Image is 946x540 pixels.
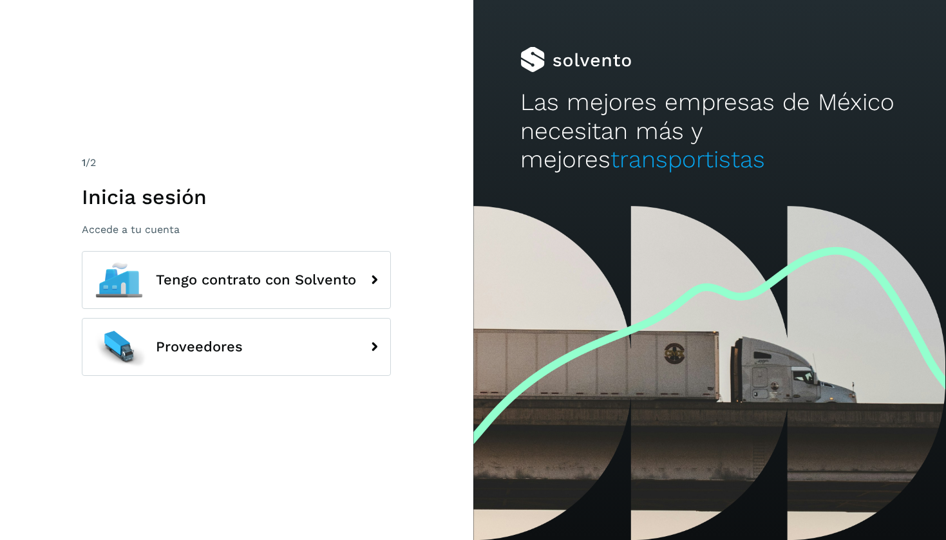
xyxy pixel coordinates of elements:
h1: Inicia sesión [82,185,391,209]
h2: Las mejores empresas de México necesitan más y mejores [520,88,899,174]
div: /2 [82,155,391,171]
span: Proveedores [156,339,243,355]
span: 1 [82,156,86,169]
span: Tengo contrato con Solvento [156,272,356,288]
button: Proveedores [82,318,391,376]
span: transportistas [610,145,765,173]
p: Accede a tu cuenta [82,223,391,236]
button: Tengo contrato con Solvento [82,251,391,309]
